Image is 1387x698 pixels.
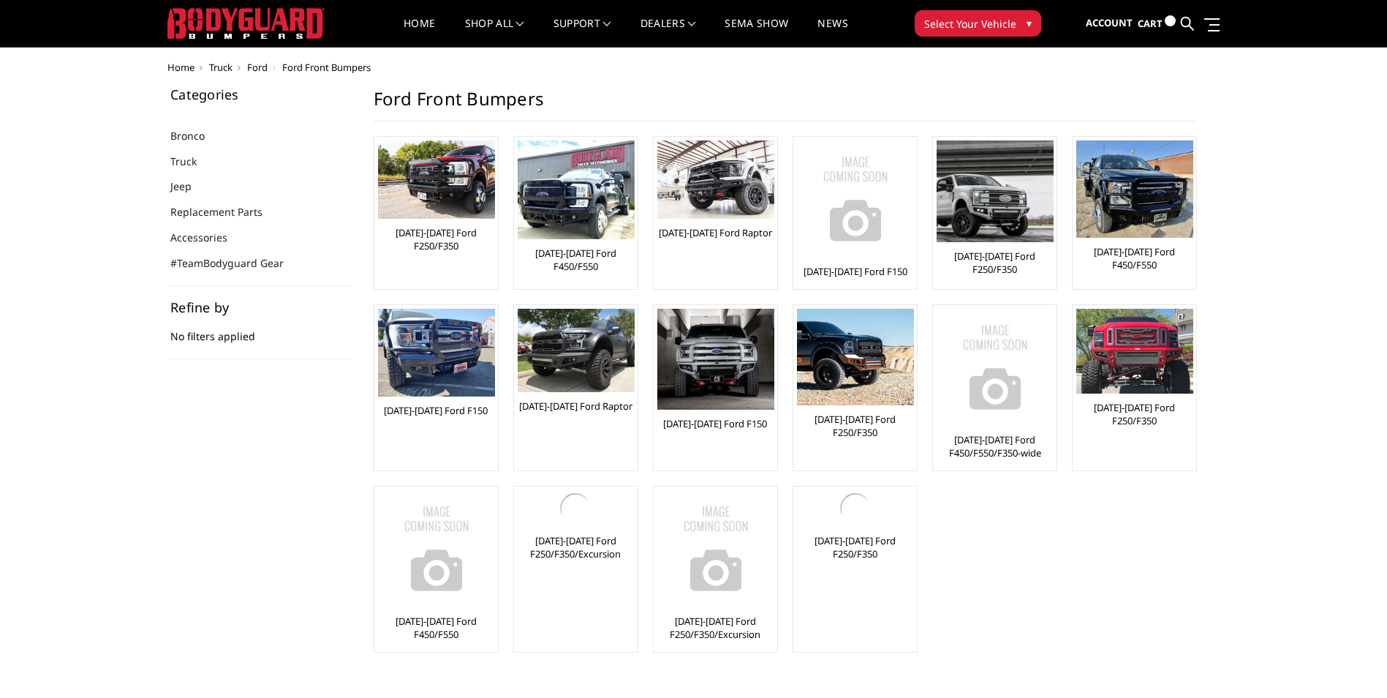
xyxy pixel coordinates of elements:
a: [DATE]-[DATE] Ford F250/F350 [378,226,494,252]
a: Bronco [170,128,223,143]
a: Dealers [640,18,696,47]
img: No Image [797,140,914,258]
a: [DATE]-[DATE] Ford F250/F350 [937,249,1053,276]
a: [DATE]-[DATE] Ford F450/F550 [378,615,494,641]
img: No Image [657,490,774,607]
img: BODYGUARD BUMPERS [167,8,325,39]
a: [DATE]-[DATE] Ford F250/F350 [797,534,913,560]
a: No Image [937,309,1053,426]
a: [DATE]-[DATE] Ford F450/F550/F350-wide [937,433,1053,459]
a: Replacement Parts [170,204,281,219]
a: [DATE]-[DATE] Ford Raptor [519,399,632,413]
a: SEMA Show [725,18,788,47]
a: Home [167,61,194,74]
a: Cart [1138,4,1176,44]
a: Jeep [170,179,210,194]
a: News [817,18,847,47]
a: Accessories [170,230,246,245]
h1: Ford Front Bumpers [374,88,1195,121]
a: Account [1086,4,1133,43]
a: [DATE]-[DATE] Ford F250/F350 [797,413,913,439]
a: No Image [378,490,494,607]
a: [DATE]-[DATE] Ford F150 [804,265,907,278]
a: Ford [247,61,268,74]
img: No Image [378,490,495,607]
img: No Image [937,309,1054,426]
a: No Image [657,490,774,607]
a: [DATE]-[DATE] Ford Raptor [659,226,772,239]
a: [DATE]-[DATE] Ford F450/F550 [1076,245,1193,271]
h5: Categories [170,88,352,101]
a: [DATE]-[DATE] Ford F250/F350/Excursion [657,615,774,641]
a: [DATE]-[DATE] Ford F150 [663,417,767,430]
a: Home [404,18,435,47]
a: shop all [465,18,524,47]
span: Account [1086,16,1133,29]
a: [DATE]-[DATE] Ford F250/F350/Excursion [518,534,634,560]
a: [DATE]-[DATE] Ford F450/F550 [518,247,634,273]
a: [DATE]-[DATE] Ford F150 [384,404,488,417]
a: Truck [209,61,233,74]
a: #TeamBodyguard Gear [170,255,302,271]
h5: Refine by [170,301,352,314]
a: Truck [170,154,215,169]
span: ▾ [1027,15,1032,31]
a: Support [553,18,611,47]
span: Ford Front Bumpers [282,61,371,74]
button: Select Your Vehicle [915,10,1041,37]
div: No filters applied [170,301,352,359]
span: Select Your Vehicle [924,16,1016,31]
a: [DATE]-[DATE] Ford F250/F350 [1076,401,1193,427]
span: Cart [1138,17,1163,30]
